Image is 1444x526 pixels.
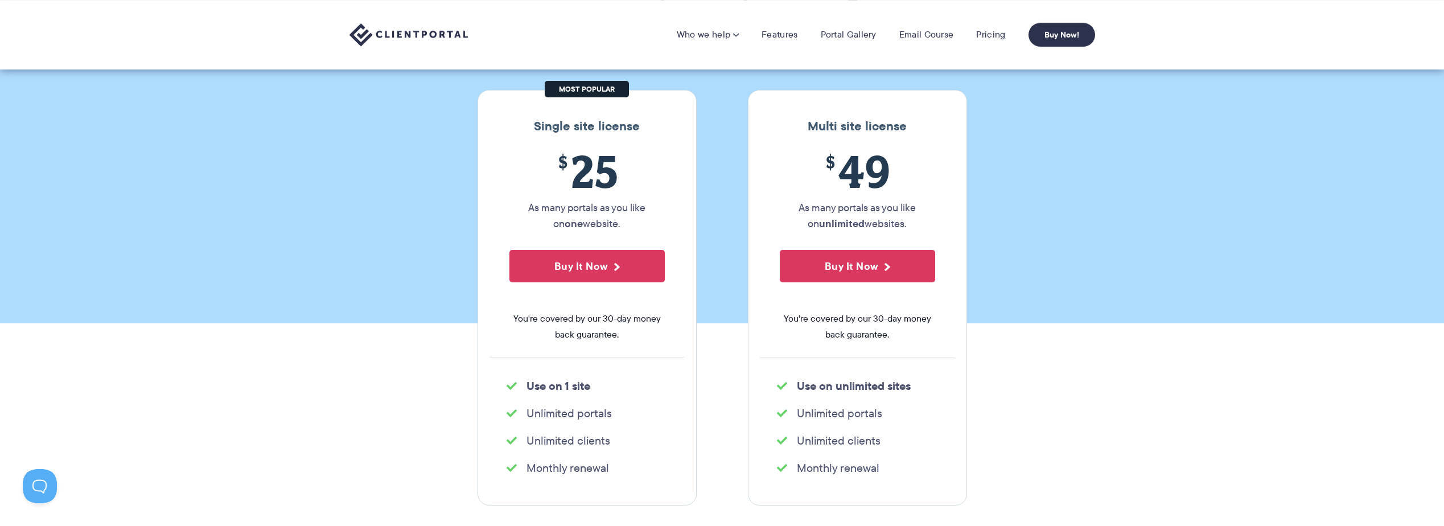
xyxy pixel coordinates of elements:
li: Monthly renewal [507,460,668,476]
strong: unlimited [819,216,865,231]
span: You're covered by our 30-day money back guarantee. [509,311,665,343]
span: 25 [509,145,665,197]
strong: one [565,216,583,231]
a: Pricing [976,29,1005,40]
a: Who we help [677,29,739,40]
li: Unlimited portals [507,405,668,421]
li: Unlimited portals [777,405,938,421]
button: Buy It Now [780,250,935,282]
iframe: Toggle Customer Support [23,469,57,503]
p: As many portals as you like on website. [509,200,665,232]
span: You're covered by our 30-day money back guarantee. [780,311,935,343]
a: Features [762,29,797,40]
a: Buy Now! [1029,23,1095,47]
p: As many portals as you like on websites. [780,200,935,232]
h3: Multi site license [760,119,955,134]
button: Buy It Now [509,250,665,282]
h3: Single site license [489,119,685,134]
li: Unlimited clients [777,433,938,449]
a: Portal Gallery [821,29,877,40]
a: Email Course [899,29,954,40]
strong: Use on unlimited sites [797,377,911,394]
strong: Use on 1 site [526,377,590,394]
li: Monthly renewal [777,460,938,476]
span: 49 [780,145,935,197]
li: Unlimited clients [507,433,668,449]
